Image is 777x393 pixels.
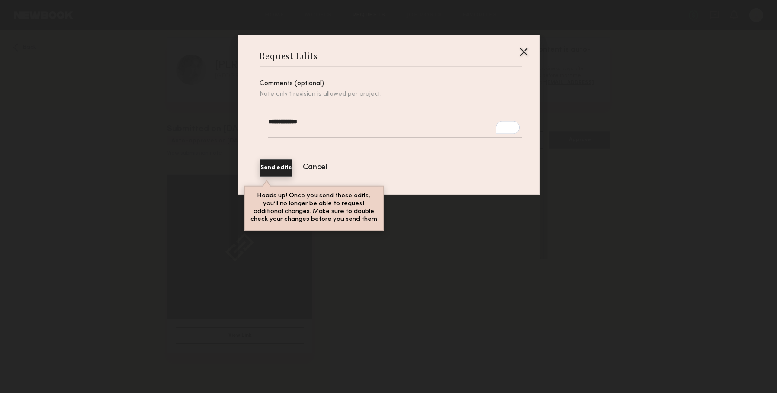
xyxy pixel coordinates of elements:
[260,50,318,61] div: Request Edits
[260,159,292,177] button: Send edits
[303,164,327,171] button: Cancel
[260,80,522,87] div: Comments (optional)
[260,91,522,98] div: Note only 1 revision is allowed per project.
[268,117,521,138] textarea: To enrich screen reader interactions, please activate Accessibility in Grammarly extension settings
[250,192,377,223] p: Heads up! Once you send these edits, you’ll no longer be able to request additional changes. Make...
